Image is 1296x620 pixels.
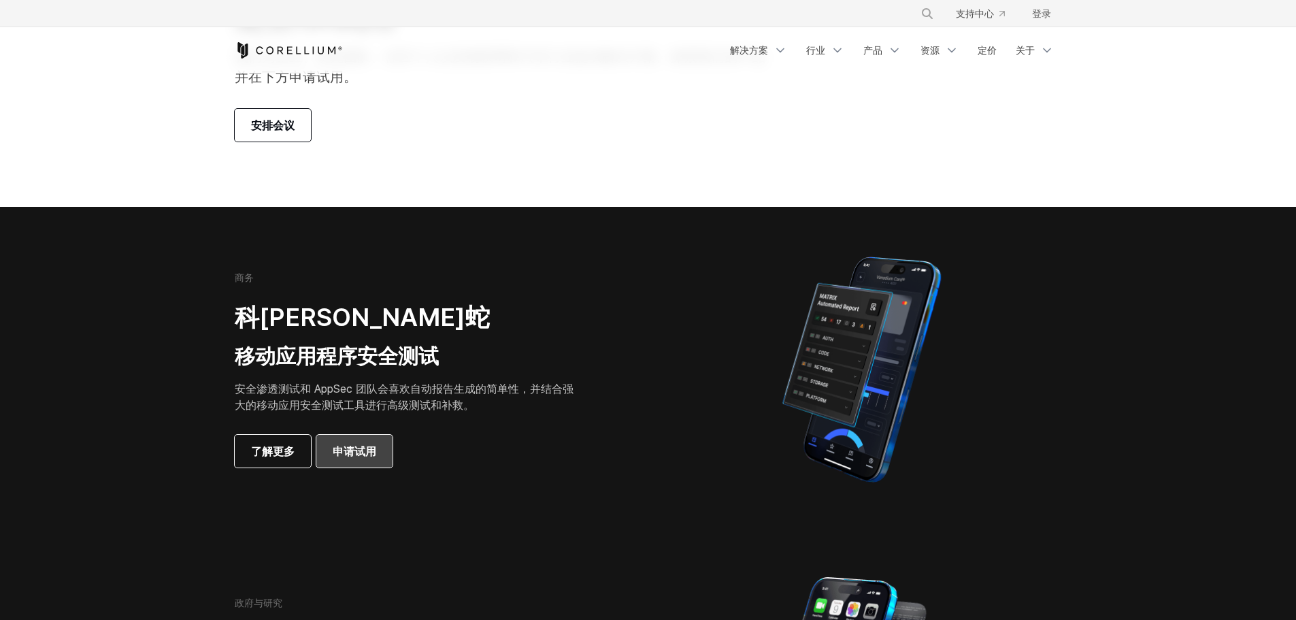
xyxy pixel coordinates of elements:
[806,44,825,56] font: 行业
[1032,7,1051,19] font: 登录
[316,435,393,468] a: 申请试用
[235,272,254,283] font: 商务
[730,44,768,56] font: 解决方案
[235,597,282,608] font: 政府与研究
[333,444,376,458] font: 申请试用
[251,118,295,132] font: 安排会议
[920,44,940,56] font: 资源
[235,435,311,468] a: 了解更多
[722,38,1062,63] div: 导航菜单
[915,1,940,26] button: 搜索
[251,444,295,458] font: 了解更多
[1016,44,1035,56] font: 关于
[235,302,490,332] font: 科[PERSON_NAME]蛇
[863,44,882,56] font: 产品
[235,344,439,368] font: 移动应用程序安全测试
[956,7,994,19] font: 支持中心
[235,382,574,412] font: 安全渗透测试和 AppSec 团队会喜欢自动报告生成的简单性，并结合强大的移动应用安全测试工具进行高级测试和补救。
[759,250,964,489] img: Corellium MATRIX 自动报告 iPhone 上跨安全类别的应用程序漏洞测试结果。
[904,1,1062,26] div: 导航菜单
[235,42,343,59] a: 科雷利姆之家
[978,44,997,56] font: 定价
[235,109,311,142] a: 安排会议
